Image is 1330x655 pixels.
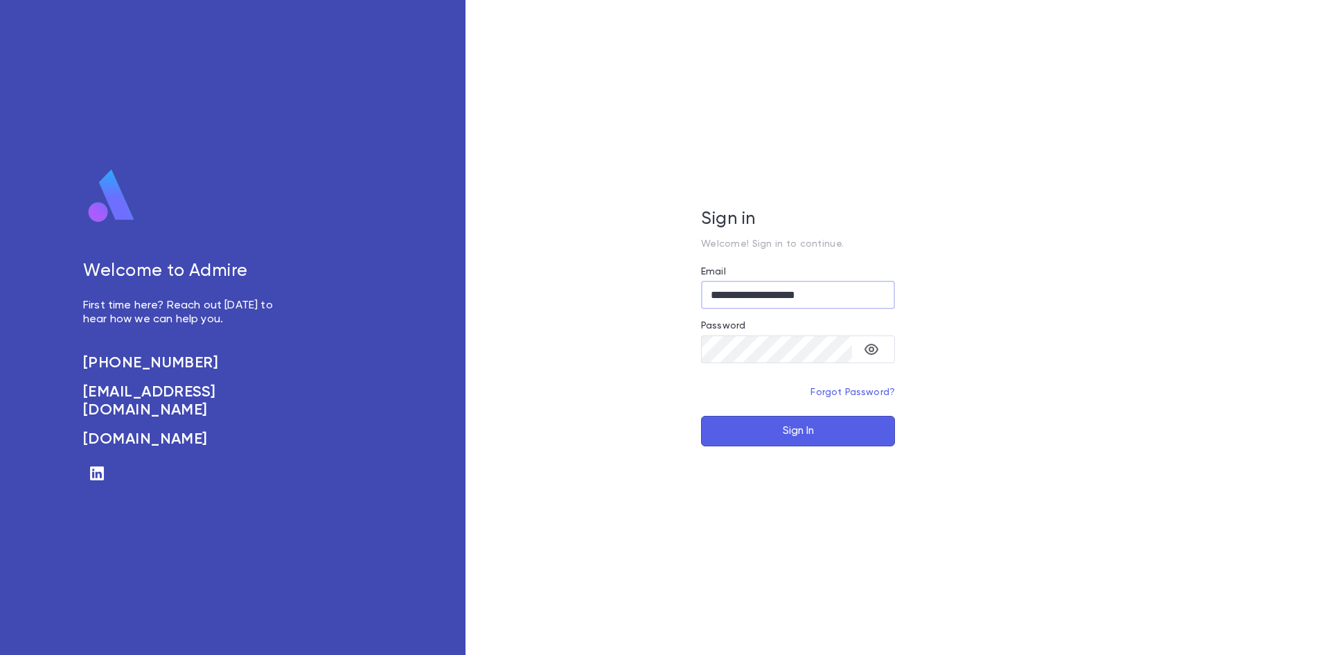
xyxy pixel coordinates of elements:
[701,209,895,230] h5: Sign in
[701,416,895,446] button: Sign In
[701,266,726,277] label: Email
[83,168,140,224] img: logo
[701,320,745,331] label: Password
[83,299,288,326] p: First time here? Reach out [DATE] to hear how we can help you.
[810,387,895,397] a: Forgot Password?
[83,354,288,372] a: [PHONE_NUMBER]
[83,430,288,448] a: [DOMAIN_NAME]
[701,238,895,250] p: Welcome! Sign in to continue.
[83,261,288,282] h5: Welcome to Admire
[83,383,288,419] a: [EMAIL_ADDRESS][DOMAIN_NAME]
[858,335,885,363] button: toggle password visibility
